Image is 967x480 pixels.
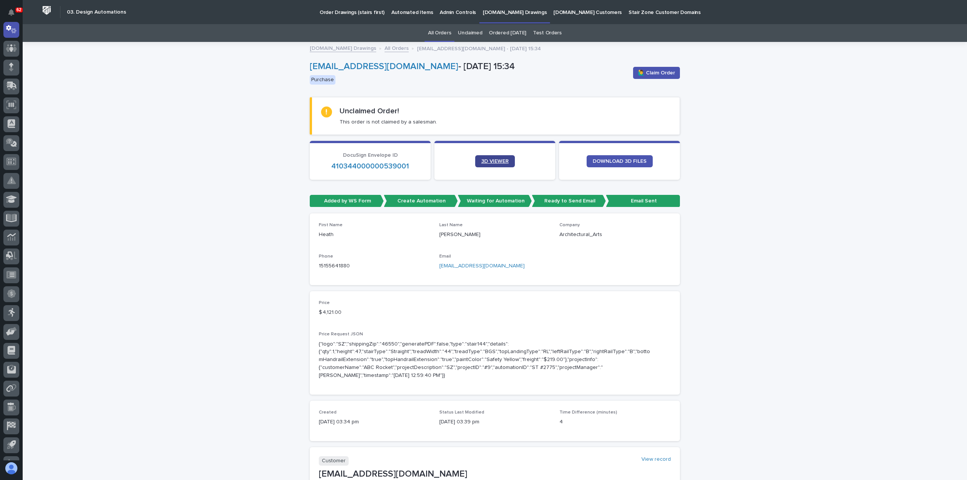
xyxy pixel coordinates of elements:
[559,223,580,227] span: Company
[319,254,333,259] span: Phone
[641,456,671,463] a: View record
[633,67,680,79] button: 🙋‍♂️ Claim Order
[559,231,671,239] p: Architectural_Arts
[587,155,653,167] a: DOWNLOAD 3D FILES
[40,3,54,17] img: Workspace Logo
[319,332,363,336] span: Price Request JSON
[439,263,525,269] a: [EMAIL_ADDRESS][DOMAIN_NAME]
[593,159,647,164] span: DOWNLOAD 3D FILES
[310,195,384,207] p: Added by WS Form
[3,5,19,20] button: Notifications
[319,340,653,380] p: {"logo":"SZ","shippingZip":"46550","generatePDF":false,"type":"stair144","details":{"qty":1,"heig...
[439,418,551,426] p: [DATE] 03:39 pm
[439,254,451,259] span: Email
[385,43,409,52] a: All Orders
[319,410,337,415] span: Created
[533,24,562,42] a: Test Orders
[319,469,671,480] p: [EMAIL_ADDRESS][DOMAIN_NAME]
[310,43,376,52] a: [DOMAIN_NAME] Drawings
[310,62,458,71] a: [EMAIL_ADDRESS][DOMAIN_NAME]
[17,7,22,12] p: 62
[638,69,675,77] span: 🙋‍♂️ Claim Order
[310,75,335,85] div: Purchase
[67,9,126,15] h2: 03. Design Automations
[428,24,451,42] a: All Orders
[439,231,551,239] p: [PERSON_NAME]
[384,195,458,207] p: Create Automation
[319,309,430,316] p: $ 4,121.00
[417,44,541,52] p: [EMAIL_ADDRESS][DOMAIN_NAME] - [DATE] 15:34
[310,61,627,72] p: - [DATE] 15:34
[3,460,19,476] button: users-avatar
[319,456,349,466] p: Customer
[559,418,671,426] p: 4
[319,231,430,239] p: Heath
[340,119,437,125] p: This order is not claimed by a salesman.
[606,195,680,207] p: Email Sent
[9,9,19,21] div: Notifications62
[439,223,463,227] span: Last Name
[458,195,532,207] p: Waiting for Automation
[319,301,330,305] span: Price
[532,195,606,207] p: Ready to Send Email
[319,223,343,227] span: First Name
[319,263,350,269] a: 15155641880
[559,410,617,415] span: Time Difference (minutes)
[319,418,430,426] p: [DATE] 03:34 pm
[343,153,398,158] span: DocuSign Envelope ID
[439,410,484,415] span: Status Last Modified
[331,162,409,170] a: 410344000000539001
[481,159,509,164] span: 3D VIEWER
[475,155,515,167] a: 3D VIEWER
[458,24,482,42] a: Unclaimed
[340,106,399,116] h2: Unclaimed Order!
[489,24,526,42] a: Ordered [DATE]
